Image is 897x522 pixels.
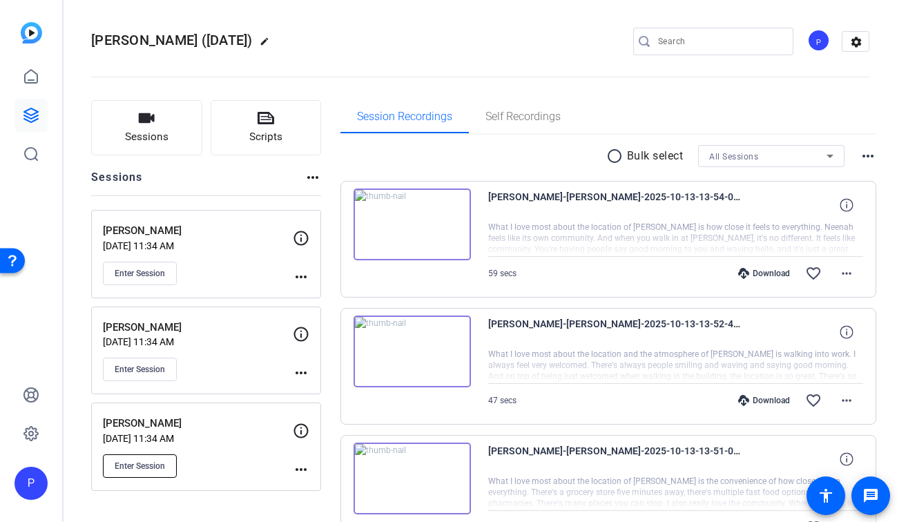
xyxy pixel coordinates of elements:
mat-icon: more_horiz [293,269,309,285]
mat-icon: accessibility [818,487,834,504]
mat-icon: more_horiz [293,461,309,478]
button: Sessions [91,100,202,155]
mat-icon: more_horiz [838,265,855,282]
mat-icon: more_horiz [838,392,855,409]
img: blue-gradient.svg [21,22,42,43]
div: Download [731,395,797,406]
mat-icon: more_horiz [293,365,309,381]
mat-icon: more_horiz [860,148,876,164]
mat-icon: edit [260,37,276,53]
mat-icon: message [862,487,879,504]
span: Self Recordings [485,111,561,122]
p: [PERSON_NAME] [103,320,293,336]
ngx-avatar: Producer [807,29,831,53]
p: [PERSON_NAME] [103,416,293,432]
span: 59 secs [488,269,517,278]
span: Enter Session [115,364,165,375]
mat-icon: favorite_border [805,265,822,282]
div: P [807,29,830,52]
span: [PERSON_NAME]-[PERSON_NAME]-2025-10-13-13-52-40-720-0 [488,316,744,349]
button: Enter Session [103,262,177,285]
input: Search [658,33,782,50]
mat-icon: radio_button_unchecked [606,148,627,164]
p: [DATE] 11:34 AM [103,433,293,444]
img: thumb-nail [354,188,471,260]
mat-icon: more_horiz [305,169,321,186]
p: [DATE] 11:34 AM [103,240,293,251]
button: Scripts [211,100,322,155]
span: [PERSON_NAME] ([DATE]) [91,32,253,48]
p: Bulk select [627,148,684,164]
span: Enter Session [115,461,165,472]
p: [DATE] 11:34 AM [103,336,293,347]
span: Enter Session [115,268,165,279]
img: thumb-nail [354,443,471,514]
p: [PERSON_NAME] [103,223,293,239]
h2: Sessions [91,169,143,195]
img: thumb-nail [354,316,471,387]
span: Scripts [249,129,282,145]
div: P [15,467,48,500]
span: [PERSON_NAME]-[PERSON_NAME]-2025-10-13-13-51-06-509-0 [488,443,744,476]
span: [PERSON_NAME]-[PERSON_NAME]-2025-10-13-13-54-07-926-0 [488,188,744,222]
mat-icon: favorite_border [805,392,822,409]
button: Enter Session [103,358,177,381]
mat-icon: settings [842,32,870,52]
button: Enter Session [103,454,177,478]
span: Session Recordings [357,111,452,122]
span: Sessions [125,129,168,145]
span: 47 secs [488,396,517,405]
span: All Sessions [709,152,758,162]
div: Download [731,268,797,279]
